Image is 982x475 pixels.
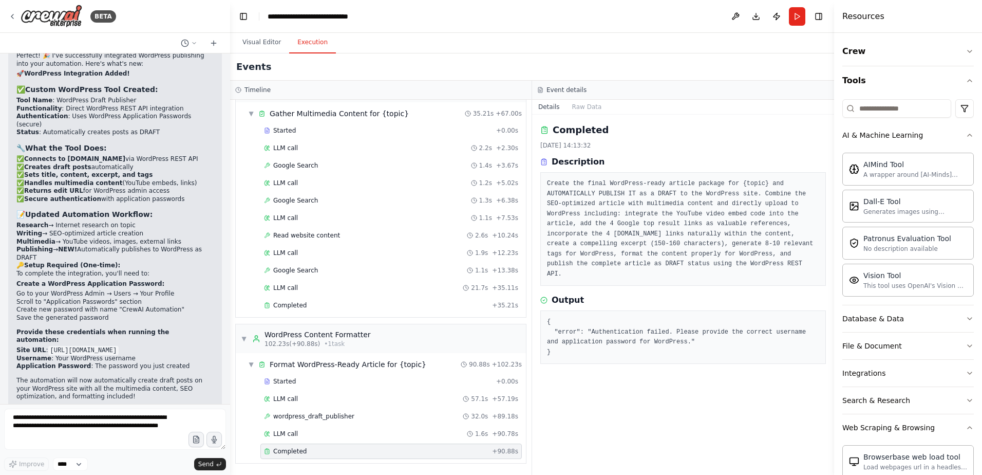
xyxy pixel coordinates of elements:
[492,231,518,240] span: + 10.24s
[492,430,518,438] span: + 90.78s
[273,214,298,222] span: LLM call
[16,163,214,172] li: ✅ automatically
[479,196,492,205] span: 1.3s
[547,179,819,279] pre: Create the final WordPress-ready article package for {topic} and AUTOMATICALLY PUBLISH IT as a DR...
[58,246,77,253] strong: NEW!
[273,196,318,205] span: Google Search
[16,129,214,137] li: : Automatically creates posts as DRAFT
[206,432,222,447] button: Click to speak your automation idea
[273,231,340,240] span: Read website content
[863,196,967,207] div: Dall-E Tool
[324,340,345,348] span: • 1 task
[842,387,974,414] button: Search & Research
[273,430,298,438] span: LLM call
[16,355,214,363] li: : Your WordPress username
[475,231,488,240] span: 2.6s
[248,360,254,369] span: ▼
[48,346,119,355] code: [URL][DOMAIN_NAME]
[273,144,298,152] span: LLM call
[16,238,214,246] li: → YouTube videos, images, external links
[842,423,935,433] div: Web Scraping & Browsing
[863,245,951,253] div: No description available
[273,249,298,257] span: LLM call
[492,249,518,257] span: + 12.23s
[16,346,46,354] strong: Site URL
[236,60,271,74] h2: Events
[496,377,518,386] span: + 0.00s
[552,294,584,306] h3: Output
[16,113,214,129] li: : Uses WordPress Application Passwords (secure)
[273,301,307,309] span: Completed
[479,214,492,222] span: 1.1s
[273,126,296,135] span: Started
[566,100,608,114] button: Raw Data
[194,458,226,470] button: Send
[849,275,859,285] img: VisionTool
[849,238,859,248] img: PatronusEvalTool
[496,214,518,222] span: + 7.53s
[863,171,967,179] div: A wrapper around [AI-Minds]([URL][DOMAIN_NAME]). Useful for when you need answers to questions fr...
[842,130,923,140] div: AI & Machine Learning
[863,159,967,170] div: AIMind Tool
[24,187,83,194] strong: Returns edit URL
[16,262,214,270] h2: 🔑
[16,355,51,362] strong: Username
[842,395,910,406] div: Search & Research
[863,282,967,290] div: This tool uses OpenAI's Vision API to describe the contents of an image.
[553,123,609,137] h2: Completed
[273,161,318,170] span: Google Search
[25,85,158,94] strong: Custom WordPress Tool Created:
[16,290,214,298] li: Go to your WordPress Admin → Users → Your Profile
[842,305,974,332] button: Database & Data
[24,171,153,178] strong: Sets title, content, excerpt, and tags
[842,66,974,95] button: Tools
[842,149,974,305] div: AI & Machine Learning
[270,108,409,119] div: Gather Multimedia Content for {topic}
[492,360,522,369] span: + 102.23s
[496,196,518,205] span: + 6.38s
[16,222,214,230] li: → Internet research on topic
[16,222,48,229] strong: Research
[849,164,859,174] img: AIMindTool
[16,209,214,220] h3: 📝
[16,195,214,204] li: ✅ with application passwords
[842,37,974,66] button: Crew
[863,233,951,244] div: Patronus Evaluation Tool
[289,32,336,53] button: Execution
[471,412,488,421] span: 32.0s
[4,458,49,471] button: Improve
[16,230,42,237] strong: Writing
[273,266,318,275] span: Google Search
[492,395,518,403] span: + 57.19s
[244,86,271,94] h3: Timeline
[24,163,91,171] strong: Creates draft posts
[16,328,169,344] strong: Provide these credentials when running the automation:
[496,179,518,187] span: + 5.02s
[270,359,426,370] div: Format WordPress-Ready Article for {topic}
[842,368,885,378] div: Integrations
[842,122,974,149] button: AI & Machine Learning
[16,97,214,105] li: : WordPress Draft Publisher
[16,113,68,120] strong: Authentication
[863,463,967,471] div: Load webpages url in a headless browser using Browserbase and return the contents
[496,126,518,135] span: + 0.00s
[492,284,518,292] span: + 35.11s
[24,262,120,269] strong: Setup Required (One-time):
[25,210,153,218] strong: Updated Automation Workflow:
[16,377,214,401] p: The automation will now automatically create draft posts on your WordPress site with all the mult...
[16,362,91,370] strong: Application Password
[496,109,522,118] span: + 67.00s
[273,447,307,455] span: Completed
[473,109,494,118] span: 35.21s
[177,37,201,49] button: Switch to previous chat
[479,161,492,170] span: 1.4s
[188,432,204,447] button: Upload files
[16,298,214,306] li: Scroll to "Application Passwords" section
[273,284,298,292] span: LLM call
[24,195,101,203] strong: Secure authentication
[863,270,967,281] div: Vision Tool
[236,9,251,24] button: Hide left sidebar
[479,144,492,152] span: 2.2s
[471,395,488,403] span: 57.1s
[492,447,518,455] span: + 90.88s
